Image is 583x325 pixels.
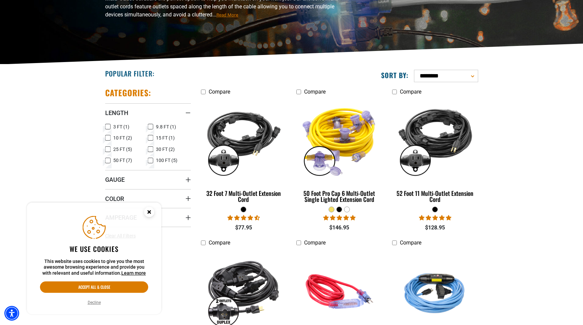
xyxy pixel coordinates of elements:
span: 25 FT (5) [113,147,132,152]
summary: Length [105,103,191,122]
span: 15 FT (1) [156,136,175,140]
div: 32 Foot 7 Multi-Outlet Extension Cord [201,190,287,202]
a: black 32 Foot 7 Multi-Outlet Extension Cord [201,98,287,206]
span: 10 FT (2) [113,136,132,140]
span: Compare [304,89,326,95]
a: This website uses cookies to give you the most awesome browsing experience and provide you with r... [121,270,146,276]
span: Read More [216,12,238,17]
div: $128.95 [392,224,478,232]
p: This website uses cookies to give you the most awesome browsing experience and provide you with r... [40,259,148,276]
span: 4.95 stars [419,215,451,221]
span: 4.80 stars [323,215,356,221]
span: 3 FT (1) [113,124,129,129]
span: 50 FT (7) [113,158,132,163]
img: black [393,102,477,179]
span: Length [105,109,128,117]
h2: Categories: [105,88,152,98]
aside: Cookie Consent [27,203,161,315]
img: yellow [297,102,382,179]
summary: Color [105,189,191,208]
div: 50 Foot Pro Cap 6 Multi-Outlet Single Lighted Extension Cord [296,190,382,202]
button: Decline [86,299,103,306]
span: 4.74 stars [227,215,260,221]
span: Gauge [105,176,125,183]
a: black 52 Foot 11 Multi-Outlet Extension Cord [392,98,478,206]
h2: We use cookies [40,245,148,253]
span: Compare [400,89,421,95]
button: Close this option [137,203,161,223]
img: black [201,102,286,179]
summary: Gauge [105,170,191,189]
div: $146.95 [296,224,382,232]
span: Compare [209,89,230,95]
a: yellow 50 Foot Pro Cap 6 Multi-Outlet Single Lighted Extension Cord [296,98,382,206]
span: Compare [400,239,421,246]
div: 52 Foot 11 Multi-Outlet Extension Cord [392,190,478,202]
div: $77.95 [201,224,287,232]
span: 100 FT (5) [156,158,177,163]
button: Accept all & close [40,281,148,293]
span: 9.8 FT (1) [156,124,176,129]
span: Compare [304,239,326,246]
span: 30 FT (2) [156,147,175,152]
label: Sort by: [381,71,409,79]
span: Compare [209,239,230,246]
span: Color [105,195,124,203]
div: Accessibility Menu [4,306,19,321]
h2: Popular Filter: [105,69,155,78]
